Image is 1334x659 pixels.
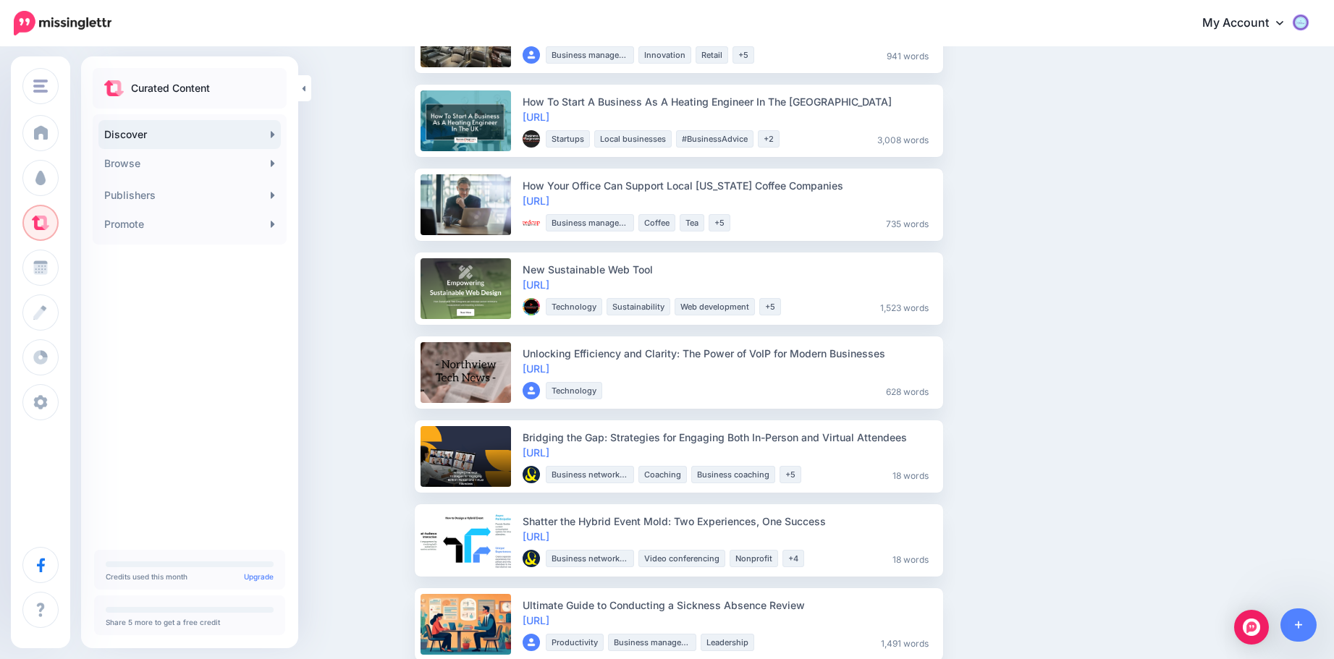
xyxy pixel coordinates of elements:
[638,214,675,231] li: Coffee
[1048,368,1056,376] img: arrow-down-grey.png
[638,466,687,483] li: Coaching
[1018,367,1030,380] img: thumbs-down-grey.png
[730,550,778,567] li: Nonprofit
[523,446,549,459] a: [URL]
[880,382,934,399] li: 628 words
[546,46,634,64] li: Business management
[98,210,281,239] a: Promote
[608,634,696,651] li: Business management
[701,634,754,651] li: Leadership
[780,466,801,483] li: +5
[523,530,549,543] a: [URL]
[546,550,634,567] li: Business networking
[881,46,934,64] li: 941 words
[759,298,781,315] li: +5
[961,200,995,210] span: Share
[1048,116,1056,124] img: arrow-down-grey.png
[953,611,1002,637] a: Share
[953,360,1002,386] a: Share
[523,634,540,651] img: user_default_image.png
[131,80,210,97] p: Curated Content
[1018,535,1030,548] img: thumbs-down-grey.png
[33,80,48,93] img: menu.png
[523,279,549,291] a: [URL]
[546,634,604,651] li: Productivity
[1018,283,1030,296] img: thumbs-down-grey.png
[675,298,755,315] li: Web development
[523,195,549,207] a: [URL]
[961,452,995,462] span: Share
[523,362,549,375] a: [URL]
[961,536,995,545] span: Share
[523,178,934,193] div: How Your Office Can Support Local [US_STATE] Coffee Companies
[1048,284,1056,292] img: arrow-down-grey.png
[1048,536,1056,544] img: arrow-down-grey.png
[607,298,670,315] li: Sustainability
[1048,620,1056,628] img: arrow-down-grey.png
[98,181,281,210] a: Publishers
[523,514,934,529] div: Shatter the Hybrid Event Mold: Two Experiences, One Success
[961,620,995,629] span: Share
[594,130,672,148] li: Local businesses
[546,214,634,231] li: Business management
[523,598,934,613] div: Ultimate Guide to Conducting a Sickness Absence Review
[98,120,281,149] a: Discover
[953,192,1002,218] a: Share
[104,80,124,96] img: curate.png
[546,466,634,483] li: Business networking
[1018,199,1030,212] img: thumbs-down-grey.png
[1188,6,1312,41] a: My Account
[523,214,540,231] img: picture-bsa84710_thumb.png
[709,214,730,231] li: +5
[98,149,281,178] a: Browse
[874,298,934,315] li: 1,523 words
[887,466,934,483] li: 18 words
[961,368,995,378] span: Share
[733,46,754,64] li: +5
[758,130,780,148] li: +2
[691,466,775,483] li: Business coaching
[523,111,549,123] a: [URL]
[953,276,1002,302] a: Share
[871,130,934,148] li: 3,008 words
[887,550,934,567] li: 18 words
[782,550,804,567] li: +4
[880,214,934,231] li: 735 words
[546,382,602,399] li: Technology
[523,262,934,277] div: New Sustainable Web Tool
[638,46,691,64] li: Innovation
[523,466,540,483] img: 66147431_2337359636537729_512188246050996224_o-bsa91655_thumb.png
[546,130,590,148] li: Startups
[1234,610,1269,645] div: Open Intercom Messenger
[953,443,1002,469] a: Share
[546,298,602,315] li: Technology
[676,130,753,148] li: #BusinessAdvice
[523,130,540,148] img: 120761909_160404962412306_8255032042324627339_n-bsa88377_thumb.jpg
[696,46,728,64] li: Retail
[523,614,549,626] a: [URL]
[638,550,725,567] li: Video conferencing
[953,527,1002,553] a: Share
[953,108,1002,134] a: Share
[523,430,934,445] div: Bridging the Gap: Strategies for Engaging Both In-Person and Virtual Attendees
[1048,200,1056,208] img: arrow-down-grey.png
[523,46,540,64] img: user_default_image.png
[523,382,540,399] img: user_default_image.png
[961,116,995,126] span: Share
[523,550,540,567] img: 66147431_2337359636537729_512188246050996224_o-bsa91655_thumb.png
[1048,452,1056,460] img: arrow-down-grey.png
[961,284,995,294] span: Share
[14,11,111,35] img: Missinglettr
[1018,451,1030,464] img: thumbs-down-grey.png
[523,346,934,361] div: Unlocking Efficiency and Clarity: The Power of VoIP for Modern Businesses
[680,214,704,231] li: Tea
[523,298,540,315] img: 183163237_474321170575446_5386049603000491567_n-bsa101965_thumb.jpg
[523,94,934,109] div: How To Start A Business As A Heating Engineer In The [GEOGRAPHIC_DATA]
[875,634,934,651] li: 1,491 words
[1018,115,1030,128] img: thumbs-down-grey.png
[1018,618,1030,632] img: thumbs-down-grey.png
